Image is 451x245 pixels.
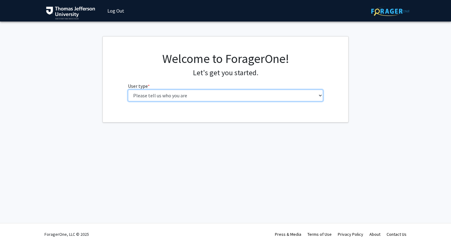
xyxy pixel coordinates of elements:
div: ForagerOne, LLC © 2025 [44,224,89,245]
iframe: Chat [425,217,446,240]
a: Press & Media [275,231,301,237]
label: User type [128,82,150,90]
img: Thomas Jefferson University Logo [46,6,95,19]
a: Privacy Policy [338,231,363,237]
h4: Let's get you started. [128,68,323,77]
a: About [369,231,380,237]
a: Contact Us [387,231,407,237]
img: ForagerOne Logo [371,6,410,16]
a: Terms of Use [307,231,332,237]
h1: Welcome to ForagerOne! [128,51,323,66]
